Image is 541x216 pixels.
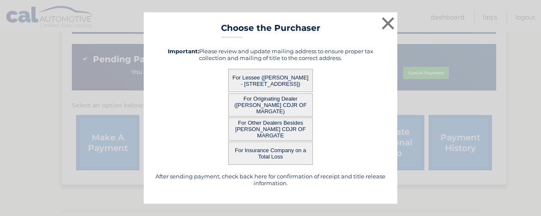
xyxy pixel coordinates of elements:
h3: Choose the Purchaser [221,23,320,38]
h5: Please review and update mailing address to ensure proper tax collection and mailing of title to ... [154,48,387,61]
button: × [380,15,396,32]
button: For Other Dealers Besides [PERSON_NAME] CDJR OF MARGATE [228,118,313,141]
h5: After sending payment, check back here for confirmation of receipt and title release information. [154,173,387,186]
strong: Important: [168,48,199,55]
button: For Originating Dealer ([PERSON_NAME] CDJR OF MARGATE) [228,93,313,117]
button: For Lessee ([PERSON_NAME] - [STREET_ADDRESS]) [228,69,313,92]
button: For Insurance Company on a Total Loss [228,142,313,165]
